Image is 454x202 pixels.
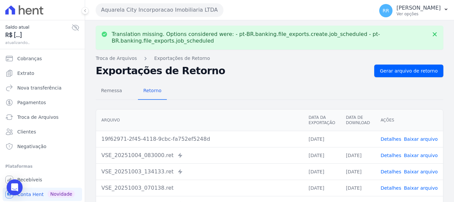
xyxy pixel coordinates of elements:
th: Data de Download [341,109,375,131]
a: Retorno [138,83,167,100]
span: Conta Hent [17,191,44,198]
td: [DATE] [303,180,340,196]
a: Baixar arquivo [404,185,438,191]
span: atualizando... [5,40,71,46]
th: Ações [375,109,443,131]
p: Translation missing. Options considered were: - pt-BR.banking.file_exports.create.job_scheduled -... [112,31,427,44]
div: VSE_20251003_134133.ret [101,168,298,176]
a: Baixar arquivo [404,136,438,142]
span: Recebíveis [17,176,42,183]
a: Detalhes [381,185,401,191]
a: Troca de Arquivos [96,55,137,62]
p: [PERSON_NAME] [397,5,441,11]
a: Baixar arquivo [404,169,438,174]
td: [DATE] [341,180,375,196]
nav: Breadcrumb [96,55,443,62]
span: Remessa [97,84,126,97]
h2: Exportações de Retorno [96,66,369,76]
a: Extrato [3,67,82,80]
span: Extrato [17,70,34,77]
span: Saldo atual [5,24,71,31]
div: Open Intercom Messenger [7,179,23,195]
span: Gerar arquivo de retorno [380,68,438,74]
span: Cobranças [17,55,42,62]
a: Detalhes [381,169,401,174]
a: Troca de Arquivos [3,110,82,124]
div: 19f62971-2f45-4118-9cbc-fa752ef5248d [101,135,298,143]
a: Detalhes [381,153,401,158]
a: Exportações de Retorno [154,55,210,62]
a: Recebíveis [3,173,82,186]
span: R$ [...] [5,31,71,40]
a: Pagamentos [3,96,82,109]
th: Arquivo [96,109,303,131]
a: Negativação [3,140,82,153]
div: VSE_20251003_070138.ret [101,184,298,192]
a: Remessa [96,83,127,100]
p: Ver opções [397,11,441,17]
span: Nova transferência [17,85,61,91]
a: Baixar arquivo [404,153,438,158]
span: Clientes [17,128,36,135]
div: Plataformas [5,162,79,170]
a: Detalhes [381,136,401,142]
a: Nova transferência [3,81,82,95]
div: VSE_20251004_083000.ret [101,151,298,159]
span: Pagamentos [17,99,46,106]
td: [DATE] [341,147,375,163]
a: Cobranças [3,52,82,65]
button: Aquarela City Incorporacao Imobiliaria LTDA [96,3,223,17]
span: Novidade [48,190,75,198]
span: Retorno [139,84,166,97]
td: [DATE] [341,163,375,180]
button: RR [PERSON_NAME] Ver opções [374,1,454,20]
td: [DATE] [303,147,340,163]
span: Troca de Arquivos [17,114,58,120]
td: [DATE] [303,163,340,180]
a: Clientes [3,125,82,138]
span: Negativação [17,143,47,150]
a: Conta Hent Novidade [3,188,82,201]
th: Data da Exportação [303,109,340,131]
span: RR [383,8,389,13]
td: [DATE] [303,131,340,147]
a: Gerar arquivo de retorno [374,65,443,77]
